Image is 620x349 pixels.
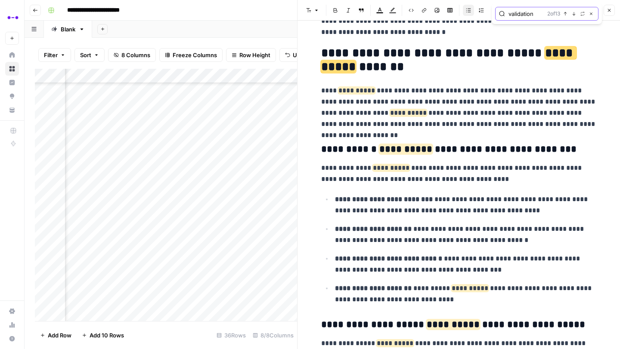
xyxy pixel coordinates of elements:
[5,62,19,76] a: Browse
[173,51,217,59] span: Freeze Columns
[5,76,19,89] a: Insights
[5,304,19,318] a: Settings
[77,328,129,342] button: Add 10 Rows
[5,10,21,25] img: Abacum Logo
[159,48,223,62] button: Freeze Columns
[74,48,105,62] button: Sort
[80,51,91,59] span: Sort
[547,10,560,18] span: 2 of 13
[293,51,307,59] span: Undo
[5,332,19,346] button: Help + Support
[38,48,71,62] button: Filter
[44,51,58,59] span: Filter
[90,331,124,340] span: Add 10 Rows
[508,9,544,18] input: Search
[5,7,19,28] button: Workspace: Abacum
[5,48,19,62] a: Home
[121,51,150,59] span: 8 Columns
[35,328,77,342] button: Add Row
[5,103,19,117] a: Your Data
[5,89,19,103] a: Opportunities
[44,21,92,38] a: Blank
[226,48,276,62] button: Row Height
[279,48,313,62] button: Undo
[61,25,75,34] div: Blank
[5,318,19,332] a: Usage
[249,328,297,342] div: 8/8 Columns
[213,328,249,342] div: 36 Rows
[108,48,156,62] button: 8 Columns
[239,51,270,59] span: Row Height
[48,331,71,340] span: Add Row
